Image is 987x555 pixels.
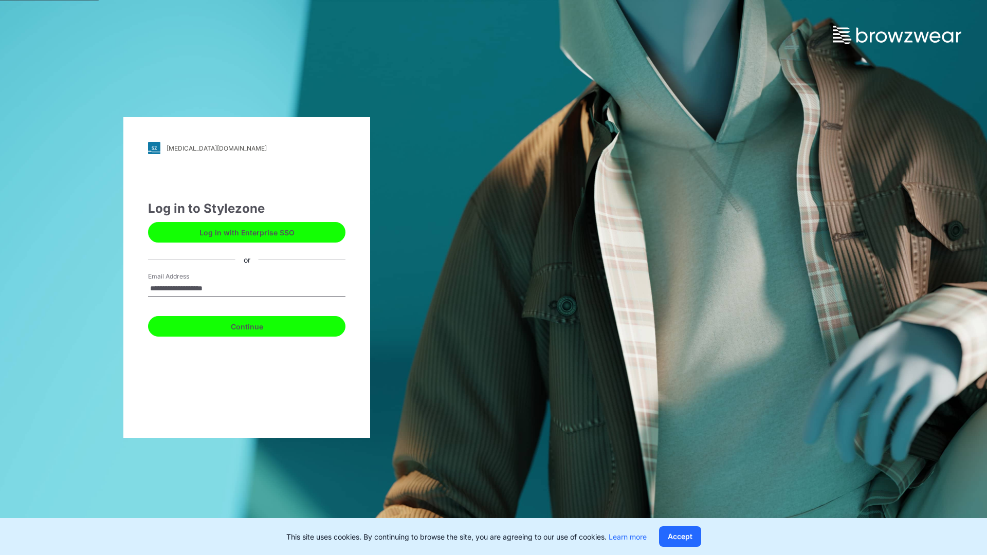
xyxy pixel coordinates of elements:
p: This site uses cookies. By continuing to browse the site, you are agreeing to our use of cookies. [286,531,647,542]
a: [MEDICAL_DATA][DOMAIN_NAME] [148,142,345,154]
label: Email Address [148,272,220,281]
div: or [235,254,259,265]
div: Log in to Stylezone [148,199,345,218]
button: Log in with Enterprise SSO [148,222,345,243]
div: [MEDICAL_DATA][DOMAIN_NAME] [167,144,267,152]
button: Continue [148,316,345,337]
a: Learn more [609,532,647,541]
img: browzwear-logo.73288ffb.svg [833,26,961,44]
img: svg+xml;base64,PHN2ZyB3aWR0aD0iMjgiIGhlaWdodD0iMjgiIHZpZXdCb3g9IjAgMCAyOCAyOCIgZmlsbD0ibm9uZSIgeG... [148,142,160,154]
button: Accept [659,526,701,547]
